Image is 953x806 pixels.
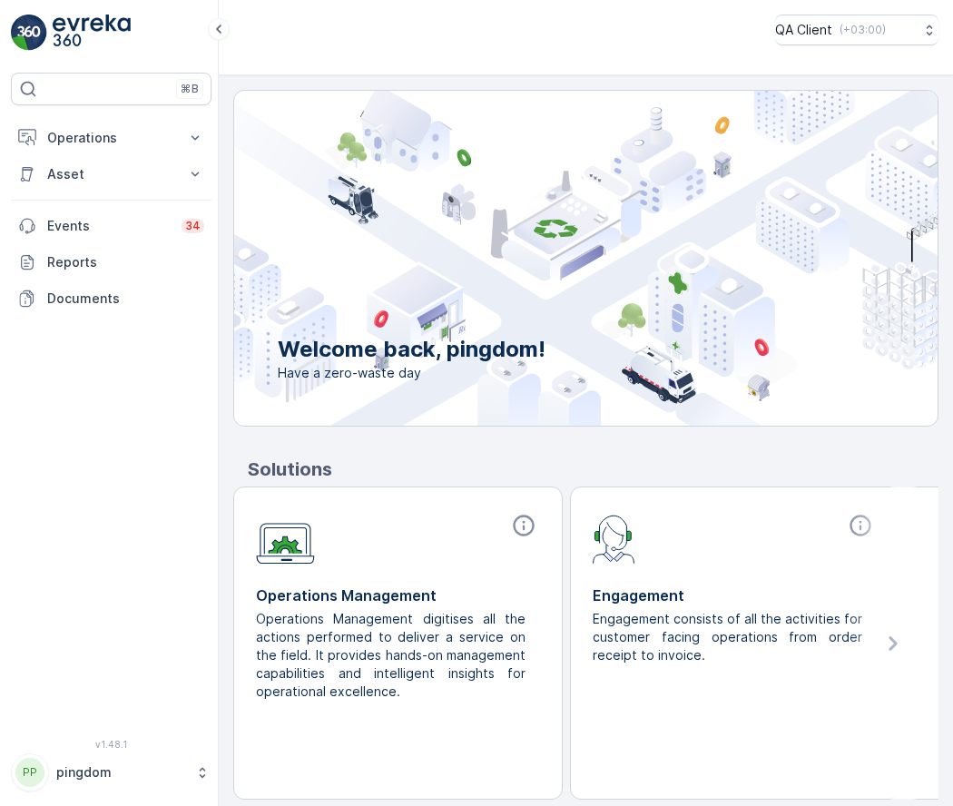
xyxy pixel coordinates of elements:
p: QA Client [775,21,832,39]
img: city illustration [152,91,938,426]
span: v 1.48.1 [11,739,211,750]
p: Operations Management [256,585,540,606]
a: Documents [11,280,211,317]
p: pingdom [56,763,186,781]
p: Solutions [248,456,938,483]
p: Operations [47,129,175,147]
p: Engagement consists of all the activities for customer facing operations from order receipt to in... [593,610,862,664]
p: Asset [47,165,175,183]
p: Reports [47,253,204,271]
a: Reports [11,244,211,280]
p: Events [47,217,171,235]
p: Operations Management digitises all the actions performed to deliver a service on the field. It p... [256,610,526,701]
p: ( +03:00 ) [840,23,886,37]
img: module-icon [256,513,315,565]
p: Documents [47,290,204,308]
p: 34 [185,219,201,233]
a: Events34 [11,208,211,244]
button: Asset [11,156,211,192]
p: Engagement [593,585,877,606]
span: Have a zero-waste day [278,364,545,382]
img: logo_light-DOdMpM7g.png [53,15,131,51]
button: PPpingdom [11,753,211,791]
img: logo [11,15,47,51]
p: Welcome back, pingdom! [278,335,545,364]
button: QA Client(+03:00) [775,15,938,45]
img: module-icon [593,513,635,564]
div: PP [15,758,44,787]
p: ⌘B [181,82,199,96]
button: Operations [11,120,211,156]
